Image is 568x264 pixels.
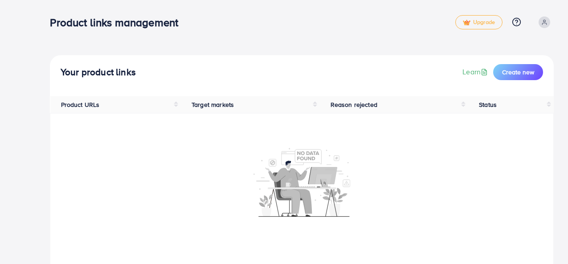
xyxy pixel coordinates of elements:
h3: Product links management [50,16,185,29]
button: Create new [493,64,543,80]
span: Status [479,100,497,109]
span: Product URLs [61,100,100,109]
span: Upgrade [463,19,495,26]
span: Create new [502,68,534,77]
a: Learn [462,67,490,77]
img: No account [253,147,351,217]
span: Reason rejected [331,100,377,109]
a: tickUpgrade [455,15,503,29]
img: tick [463,20,470,26]
span: Target markets [192,100,234,109]
h4: Your product links [61,67,136,78]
